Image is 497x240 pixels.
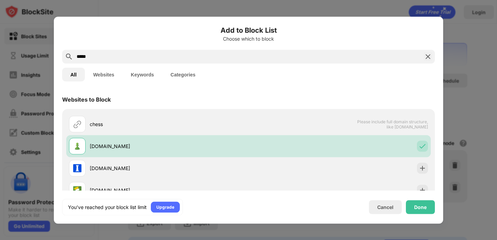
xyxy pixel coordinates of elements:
button: Keywords [123,67,162,81]
div: Upgrade [156,204,174,210]
div: [DOMAIN_NAME] [90,143,248,150]
img: search-close [424,52,432,61]
button: Websites [85,67,123,81]
div: Done [414,204,427,210]
h6: Add to Block List [62,25,435,35]
button: All [62,67,85,81]
img: favicons [73,186,81,194]
img: favicons [73,142,81,150]
div: [DOMAIN_NAME] [90,165,248,172]
div: [DOMAIN_NAME] [90,187,248,194]
img: favicons [73,164,81,172]
span: Please include full domain structure, like [DOMAIN_NAME] [357,119,428,129]
div: Websites to Block [62,96,111,103]
img: url.svg [73,120,81,128]
div: Cancel [377,204,393,210]
div: Choose which to block [62,36,435,41]
img: search.svg [65,52,73,61]
button: Categories [162,67,204,81]
div: You’ve reached your block list limit [68,204,147,210]
div: chess [90,121,248,128]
